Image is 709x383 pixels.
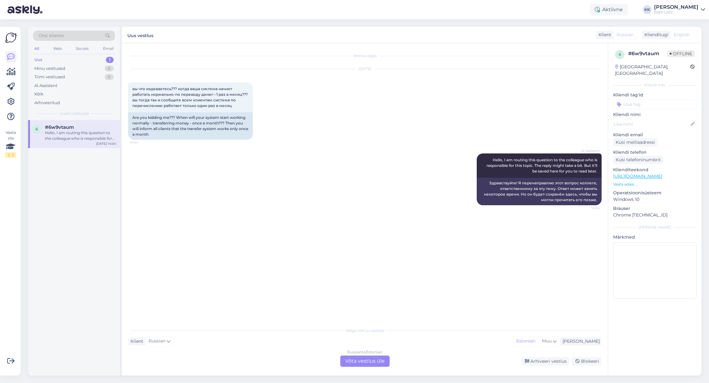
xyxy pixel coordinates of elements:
div: Estonian [513,337,539,346]
div: Russian to Estonian [347,349,382,355]
span: Russian [149,338,165,345]
div: [PERSON_NAME] [613,225,697,230]
a: [PERSON_NAME]Eesti Loto [654,5,705,15]
div: Здравствуйте! Я перенаправляю этот вопрос коллеге, ответственному за эту тему. Ответ может занять... [477,178,602,205]
p: Chrome [TECHNICAL_ID] [613,212,697,218]
div: Hello, I am routing this question to the colleague who is responsible for this topic. The reply m... [45,130,116,141]
p: Vaata edasi ... [613,182,697,187]
div: Küsi meiliaadressi [613,138,657,147]
div: Klienditugi [642,32,668,38]
div: [DATE] [128,66,602,72]
label: Uus vestlus [127,31,153,39]
input: Lisa tag [613,99,697,109]
p: Kliendi telefon [613,149,697,156]
div: Eesti Loto [654,10,698,15]
div: Blokeeri [572,357,602,366]
div: # 6w9vtaum [628,50,667,57]
p: Windows 10 [613,196,697,203]
div: Vestlus algas [128,53,602,59]
p: Kliendi email [613,132,697,138]
div: 0 [105,74,114,80]
div: KK [643,5,652,14]
p: Märkmed [613,234,697,240]
div: Valige keel ja vastake [128,328,602,333]
p: Brauser [613,205,697,212]
span: Uued vestlused [60,111,89,116]
div: Klient [596,32,611,38]
div: Kõik [34,91,43,97]
span: #6w9vtaum [45,124,74,130]
div: [PERSON_NAME] [560,338,600,345]
div: Web [52,45,63,53]
p: Kliendi nimi [613,111,697,118]
div: Minu vestlused [34,65,65,72]
div: [DATE] 14:04 [96,141,116,146]
span: Hello, I am routing this question to the colleague who is responsible for this topic. The reply m... [486,158,598,173]
div: Arhiveeri vestlus [521,357,569,366]
div: Are you kidding me??? When will your system start working normally - transferring money - once a ... [128,112,253,140]
div: Võta vestlus üle [340,356,390,367]
span: AI Assistent [576,148,600,153]
span: вы что издеваетесь??? когда ваша система начнет работать нормально-по переводу денег--1 раз в мес... [132,86,248,108]
span: Russian [617,32,633,38]
div: 0 [105,65,114,72]
input: Lisa nimi [613,121,689,128]
div: Arhiveeritud [34,100,60,106]
div: [GEOGRAPHIC_DATA], [GEOGRAPHIC_DATA] [615,64,690,77]
div: All [33,45,40,53]
p: Klienditeekond [613,167,697,173]
span: Otsi kliente [39,32,64,39]
img: Askly Logo [5,32,17,44]
div: 1 [106,57,114,63]
span: 6 [619,52,621,57]
div: Socials [75,45,90,53]
div: Uus [34,57,42,63]
span: English [674,32,690,38]
div: Kliendi info [613,82,697,88]
p: Operatsioonisüsteem [613,190,697,196]
div: 2 / 3 [5,152,16,158]
div: Vaata siia [5,130,16,158]
div: [PERSON_NAME] [654,5,698,10]
span: 14:04 [130,140,153,145]
span: Muu [542,338,552,344]
div: Klient [128,338,143,345]
div: Küsi telefoninumbrit [613,156,663,164]
span: 14:04 [576,206,600,210]
p: Kliendi tag'id [613,92,697,98]
a: [URL][DOMAIN_NAME] [613,173,662,179]
span: Offline [667,50,695,57]
div: AI Assistent [34,83,57,89]
div: Email [102,45,115,53]
div: Tiimi vestlused [34,74,65,80]
span: 6 [36,127,38,131]
div: Aktiivne [590,4,628,15]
